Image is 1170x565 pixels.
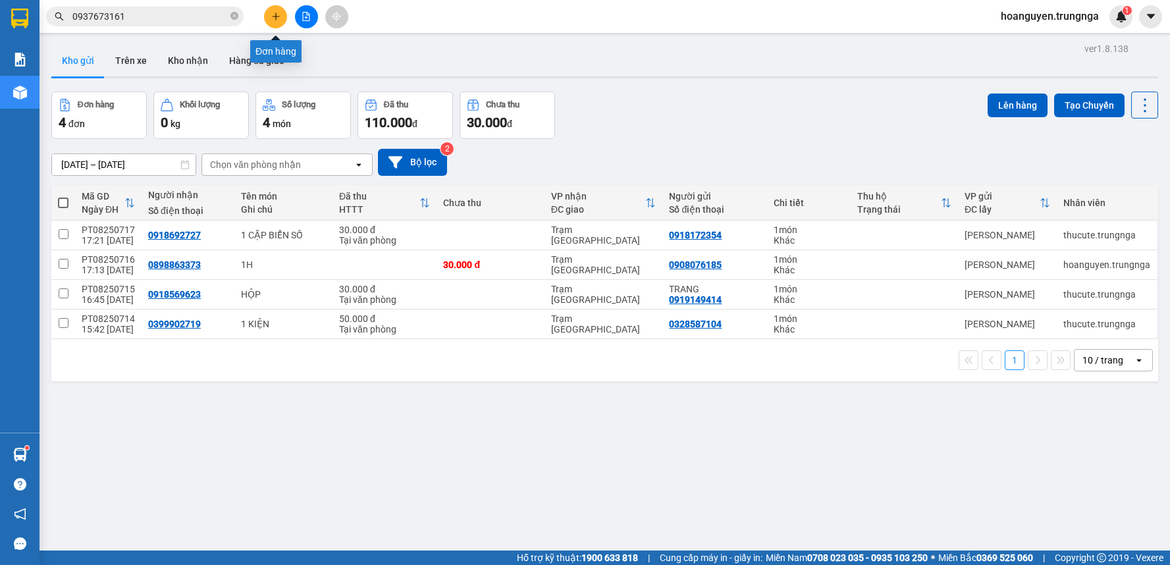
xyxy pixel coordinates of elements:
button: Đơn hàng4đơn [51,92,147,139]
div: Đơn hàng [250,40,302,63]
div: [PERSON_NAME] [965,319,1050,329]
div: 0399902719 [148,319,201,329]
div: PT08250715 [82,284,135,294]
div: VP gửi [965,191,1040,202]
div: Tại văn phòng [339,324,431,335]
div: VP nhận [551,191,646,202]
div: thucute.trungnga [1063,230,1150,240]
div: 1 món [774,254,844,265]
div: Khác [774,294,844,305]
div: thucute.trungnga [1063,289,1150,300]
div: Chi tiết [774,198,844,208]
div: HTTT [339,204,420,215]
div: 0908076185 [669,259,722,270]
div: Mã GD [82,191,124,202]
button: file-add [295,5,318,28]
div: 1 món [774,313,844,324]
span: 30.000 [467,115,507,130]
div: Trạm [GEOGRAPHIC_DATA] [551,284,656,305]
div: 30.000 đ [339,284,431,294]
svg: open [354,159,364,170]
button: plus [264,5,287,28]
div: Trạm [GEOGRAPHIC_DATA] [551,225,656,246]
div: 1 CẶP BIỂN SỐ [241,230,326,240]
div: ĐC giao [551,204,646,215]
th: Toggle SortBy [958,186,1057,221]
th: Toggle SortBy [545,186,663,221]
input: Tìm tên, số ĐT hoặc mã đơn [72,9,228,24]
img: warehouse-icon [13,448,27,462]
div: Tại văn phòng [339,294,431,305]
span: question-circle [14,478,26,491]
span: copyright [1097,553,1106,562]
button: Hàng đã giao [219,45,295,76]
div: Trạm [GEOGRAPHIC_DATA] [551,254,656,275]
div: 50.000 đ [339,313,431,324]
div: 30.000 đ [339,225,431,235]
button: Khối lượng0kg [153,92,249,139]
div: Khối lượng [180,100,220,109]
span: 4 [59,115,66,130]
div: Chưa thu [443,198,537,208]
button: 1 [1005,350,1024,370]
span: file-add [302,12,311,21]
div: Thu hộ [857,191,941,202]
button: aim [325,5,348,28]
span: Hỗ trợ kỹ thuật: [517,551,638,565]
span: | [1043,551,1045,565]
div: ver 1.8.138 [1084,41,1129,56]
span: hoanguyen.trungnga [990,8,1109,24]
span: caret-down [1145,11,1157,22]
div: Đã thu [339,191,420,202]
div: thucute.trungnga [1063,319,1150,329]
span: search [55,12,64,21]
div: Chọn văn phòng nhận [210,158,301,171]
button: Đã thu110.000đ [358,92,453,139]
th: Toggle SortBy [332,186,437,221]
div: 0918569623 [148,289,201,300]
div: Đã thu [384,100,408,109]
img: solution-icon [13,53,27,67]
button: Số lượng4món [255,92,351,139]
div: 10 / trang [1082,354,1123,367]
span: close-circle [230,12,238,20]
div: Trạm [GEOGRAPHIC_DATA] [551,313,656,335]
div: 0918692727 [148,230,201,240]
div: Số điện thoại [669,204,760,215]
sup: 1 [25,446,29,450]
div: Chưa thu [486,100,519,109]
button: Lên hàng [988,94,1048,117]
sup: 2 [440,142,454,155]
div: 17:21 [DATE] [82,235,135,246]
span: đ [412,119,417,129]
span: message [14,537,26,550]
div: 15:42 [DATE] [82,324,135,335]
div: HỘP [241,289,326,300]
div: Ngày ĐH [82,204,124,215]
div: 1H [241,259,326,270]
div: 0919149414 [669,294,722,305]
th: Toggle SortBy [851,186,958,221]
th: Toggle SortBy [75,186,142,221]
div: Người gửi [669,191,760,202]
button: Kho gửi [51,45,105,76]
span: kg [171,119,180,129]
div: Khác [774,324,844,335]
img: icon-new-feature [1115,11,1127,22]
span: 1 [1125,6,1129,15]
div: Số điện thoại [148,205,228,216]
div: Đơn hàng [78,100,114,109]
span: notification [14,508,26,520]
strong: 0369 525 060 [976,552,1033,563]
span: Cung cấp máy in - giấy in: [660,551,762,565]
button: Trên xe [105,45,157,76]
div: Trạng thái [857,204,941,215]
span: 0 [161,115,168,130]
div: 1 món [774,284,844,294]
div: 17:13 [DATE] [82,265,135,275]
div: 30.000 đ [443,259,537,270]
div: TRANG [669,284,760,294]
div: PT08250717 [82,225,135,235]
div: 0328587104 [669,319,722,329]
div: Tại văn phòng [339,235,431,246]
